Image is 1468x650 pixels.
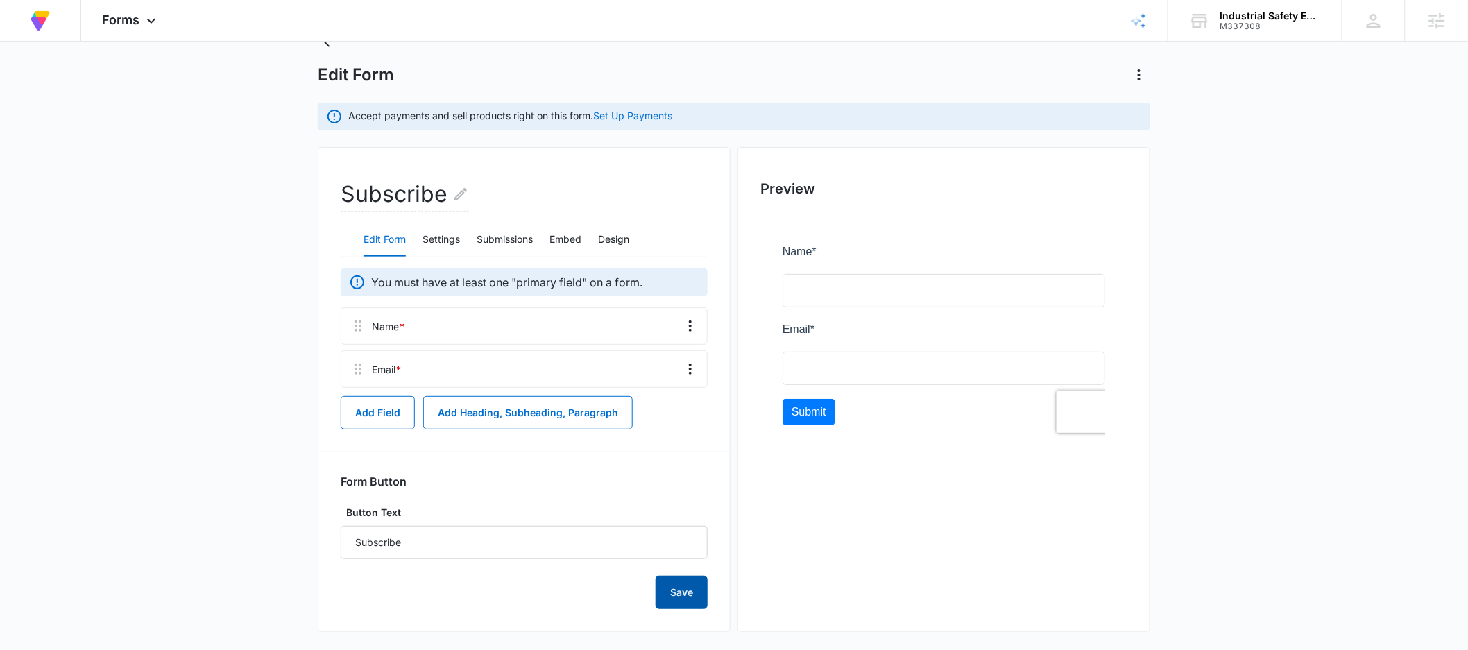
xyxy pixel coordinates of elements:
[348,108,672,123] p: Accept payments and sell products right on this form.
[371,274,642,291] p: You must have at least one "primary field" on a form.
[477,223,533,257] button: Submissions
[341,178,469,212] h2: Subscribe
[598,223,629,257] button: Design
[341,396,415,429] button: Add Field
[423,396,633,429] button: Add Heading, Subheading, Paragraph
[318,65,394,85] h1: Edit Form
[679,358,701,380] button: Overflow Menu
[28,8,53,33] img: Volusion
[274,148,452,189] iframe: reCAPTCHA
[593,110,672,121] a: Set Up Payments
[102,12,139,27] span: Forms
[318,31,340,53] button: Back
[760,178,1127,199] h2: Preview
[1220,10,1322,22] div: account name
[549,223,581,257] button: Embed
[1220,22,1322,31] div: account id
[423,223,460,257] button: Settings
[341,505,708,520] label: Button Text
[656,576,708,609] button: Save
[1128,64,1150,86] button: Actions
[372,362,402,377] div: Email
[9,162,44,174] span: Submit
[679,315,701,337] button: Overflow Menu
[452,178,469,211] button: Edit Form Name
[364,223,406,257] button: Edit Form
[341,474,407,488] h3: Form Button
[372,319,405,334] div: Name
